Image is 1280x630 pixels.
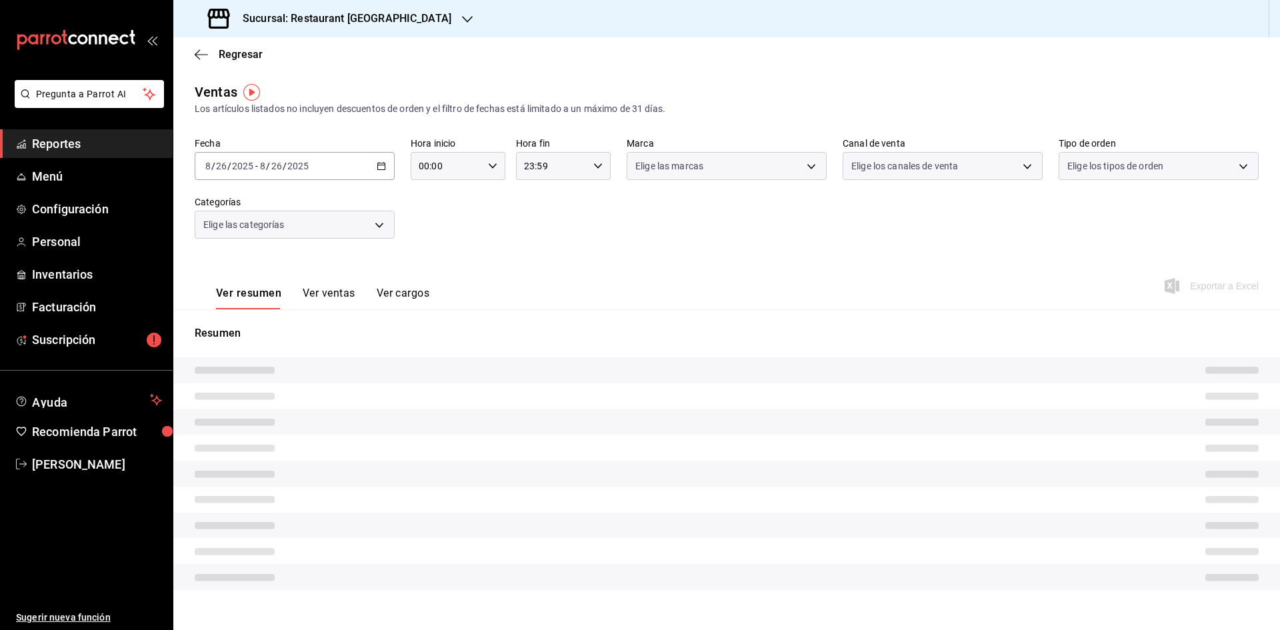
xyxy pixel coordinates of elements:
[195,325,1259,341] p: Resumen
[227,161,231,171] span: /
[195,139,395,148] label: Fecha
[16,611,162,625] span: Sugerir nueva función
[843,139,1043,148] label: Canal de venta
[32,200,162,218] span: Configuración
[377,287,430,309] button: Ver cargos
[232,11,451,27] h3: Sucursal: Restaurant [GEOGRAPHIC_DATA]
[287,161,309,171] input: ----
[243,84,260,101] img: Tooltip marker
[211,161,215,171] span: /
[1059,139,1259,148] label: Tipo de orden
[203,218,285,231] span: Elige las categorías
[231,161,254,171] input: ----
[32,423,162,441] span: Recomienda Parrot
[32,298,162,316] span: Facturación
[216,287,429,309] div: navigation tabs
[1067,159,1163,173] span: Elige los tipos de orden
[516,139,611,148] label: Hora fin
[851,159,958,173] span: Elige los canales de venta
[195,82,237,102] div: Ventas
[195,197,395,207] label: Categorías
[627,139,827,148] label: Marca
[259,161,266,171] input: --
[635,159,703,173] span: Elige las marcas
[32,135,162,153] span: Reportes
[216,287,281,309] button: Ver resumen
[32,455,162,473] span: [PERSON_NAME]
[9,97,164,111] a: Pregunta a Parrot AI
[195,102,1259,116] div: Los artículos listados no incluyen descuentos de orden y el filtro de fechas está limitado a un m...
[283,161,287,171] span: /
[255,161,258,171] span: -
[36,87,143,101] span: Pregunta a Parrot AI
[303,287,355,309] button: Ver ventas
[32,331,162,349] span: Suscripción
[219,48,263,61] span: Regresar
[411,139,505,148] label: Hora inicio
[147,35,157,45] button: open_drawer_menu
[32,392,145,408] span: Ayuda
[15,80,164,108] button: Pregunta a Parrot AI
[271,161,283,171] input: --
[195,48,263,61] button: Regresar
[32,167,162,185] span: Menú
[205,161,211,171] input: --
[266,161,270,171] span: /
[32,265,162,283] span: Inventarios
[215,161,227,171] input: --
[32,233,162,251] span: Personal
